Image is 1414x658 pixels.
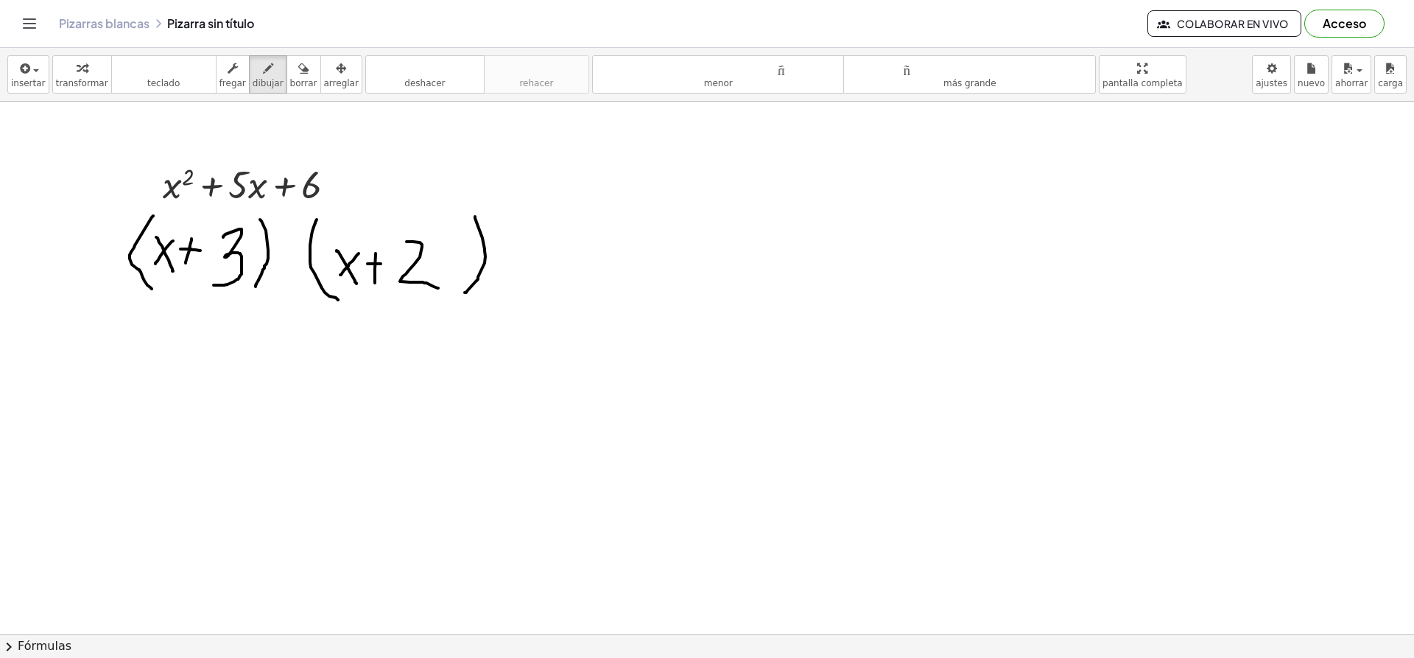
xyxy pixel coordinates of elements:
font: insertar [11,78,46,88]
font: rehacer [519,78,553,88]
button: transformar [52,55,112,94]
button: Cambiar navegación [18,12,41,35]
font: tamaño_del_formato [596,61,841,75]
font: nuevo [1298,78,1325,88]
button: ajustes [1252,55,1291,94]
font: menor [704,78,733,88]
button: borrar [286,55,321,94]
font: ahorrar [1335,78,1368,88]
button: insertar [7,55,49,94]
button: tamaño_del_formatomenor [592,55,845,94]
font: fregar [219,78,246,88]
font: teclado [147,78,180,88]
button: pantalla completa [1099,55,1186,94]
font: carga [1378,78,1403,88]
font: borrar [290,78,317,88]
button: tecladoteclado [111,55,217,94]
font: Acceso [1323,15,1366,31]
font: más grande [943,78,996,88]
font: deshacer [404,78,445,88]
a: Pizarras blancas [59,16,150,31]
font: ajustes [1256,78,1287,88]
font: Pizarras blancas [59,15,150,31]
button: Acceso [1304,10,1385,38]
button: fregar [216,55,250,94]
button: tamaño_del_formatomás grande [843,55,1096,94]
button: carga [1374,55,1407,94]
font: arreglar [324,78,359,88]
font: rehacer [488,61,585,75]
font: Fórmulas [18,639,71,653]
font: pantalla completa [1102,78,1183,88]
button: Colaborar en vivo [1147,10,1301,37]
font: transformar [56,78,108,88]
button: arreglar [320,55,362,94]
font: teclado [115,61,213,75]
font: Colaborar en vivo [1177,17,1289,30]
font: deshacer [369,61,481,75]
button: rehacerrehacer [484,55,589,94]
font: tamaño_del_formato [847,61,1092,75]
button: deshacerdeshacer [365,55,485,94]
font: dibujar [253,78,284,88]
button: dibujar [249,55,287,94]
button: nuevo [1294,55,1329,94]
button: ahorrar [1332,55,1371,94]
